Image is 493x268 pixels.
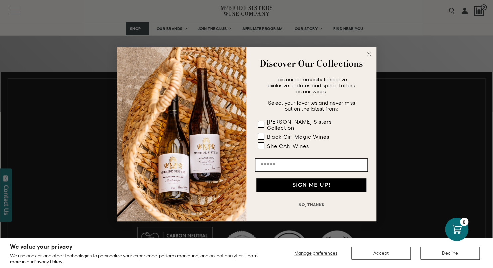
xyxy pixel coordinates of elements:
[268,76,355,94] span: Join our community to receive exclusive updates and special offers on our wines.
[10,253,266,265] p: We use cookies and other technologies to personalize your experience, perform marketing, and coll...
[268,100,355,112] span: Select your favorites and never miss out on the latest from:
[267,143,309,149] div: She CAN Wines
[460,218,468,226] div: 0
[294,250,337,256] span: Manage preferences
[260,57,363,70] strong: Discover Our Collections
[34,259,63,264] a: Privacy Policy.
[10,244,266,250] h2: We value your privacy
[290,247,341,260] button: Manage preferences
[351,247,411,260] button: Accept
[117,47,246,221] img: 42653730-7e35-4af7-a99d-12bf478283cf.jpeg
[365,50,373,58] button: Close dialog
[255,198,368,211] button: NO, THANKS
[420,247,480,260] button: Decline
[256,178,366,192] button: SIGN ME UP!
[255,158,368,172] input: Email
[267,119,354,131] div: [PERSON_NAME] Sisters Collection
[267,134,329,140] div: Black Girl Magic Wines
